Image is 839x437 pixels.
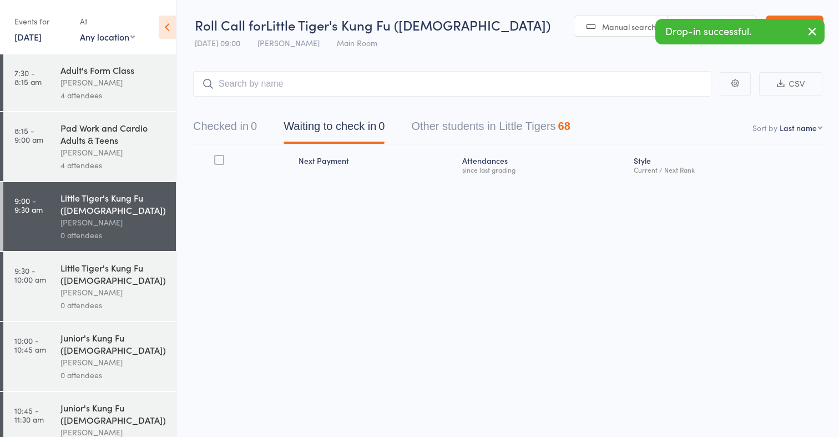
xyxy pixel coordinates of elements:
div: Junior's Kung Fu ([DEMOGRAPHIC_DATA]) [60,331,166,356]
a: 9:00 -9:30 amLittle Tiger's Kung Fu ([DEMOGRAPHIC_DATA])[PERSON_NAME]0 attendees [3,182,176,251]
button: CSV [759,72,822,96]
div: Last name [780,122,817,133]
a: [DATE] [14,31,42,43]
a: 10:00 -10:45 amJunior's Kung Fu ([DEMOGRAPHIC_DATA])[PERSON_NAME]0 attendees [3,322,176,391]
div: [PERSON_NAME] [60,356,166,369]
div: 0 [251,120,257,132]
div: 4 attendees [60,89,166,102]
div: Little Tiger's Kung Fu ([DEMOGRAPHIC_DATA]) [60,262,166,286]
div: Atten­dances [458,149,629,179]
div: Style [629,149,822,179]
div: 68 [558,120,570,132]
div: [PERSON_NAME] [60,76,166,89]
div: Little Tiger's Kung Fu ([DEMOGRAPHIC_DATA]) [60,192,166,216]
button: Waiting to check in0 [284,114,385,144]
span: Manual search [602,21,656,32]
time: 7:30 - 8:15 am [14,68,42,86]
div: At [80,12,135,31]
time: 8:15 - 9:00 am [14,126,43,144]
div: 4 attendees [60,159,166,172]
div: [PERSON_NAME] [60,146,166,159]
div: Pad Work and Cardio Adults & Teens [60,122,166,146]
div: Events for [14,12,69,31]
div: 0 attendees [60,299,166,312]
div: Any location [80,31,135,43]
div: 0 attendees [60,369,166,381]
time: 10:45 - 11:30 am [14,406,44,424]
div: Junior's Kung Fu ([DEMOGRAPHIC_DATA]) [60,401,166,426]
div: Drop-in successful. [655,19,825,44]
time: 9:00 - 9:30 am [14,196,43,214]
a: 8:15 -9:00 amPad Work and Cardio Adults & Teens[PERSON_NAME]4 attendees [3,112,176,181]
div: Current / Next Rank [634,166,818,173]
div: [PERSON_NAME] [60,286,166,299]
span: Little Tiger's Kung Fu ([DEMOGRAPHIC_DATA]) [266,16,550,34]
span: [DATE] 09:00 [195,37,240,48]
a: 7:30 -8:15 amAdult's Form Class[PERSON_NAME]4 attendees [3,54,176,111]
a: Exit roll call [766,16,823,38]
a: 9:30 -10:00 amLittle Tiger's Kung Fu ([DEMOGRAPHIC_DATA])[PERSON_NAME]0 attendees [3,252,176,321]
label: Sort by [752,122,777,133]
button: Other students in Little Tigers68 [411,114,570,144]
div: [PERSON_NAME] [60,216,166,229]
span: [PERSON_NAME] [257,37,320,48]
div: since last grading [462,166,625,173]
div: Next Payment [294,149,458,179]
input: Search by name [193,71,711,97]
button: Checked in0 [193,114,257,144]
span: Roll Call for [195,16,266,34]
time: 9:30 - 10:00 am [14,266,46,284]
div: Adult's Form Class [60,64,166,76]
time: 10:00 - 10:45 am [14,336,46,354]
span: Main Room [337,37,377,48]
div: 0 [378,120,385,132]
div: 0 attendees [60,229,166,242]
